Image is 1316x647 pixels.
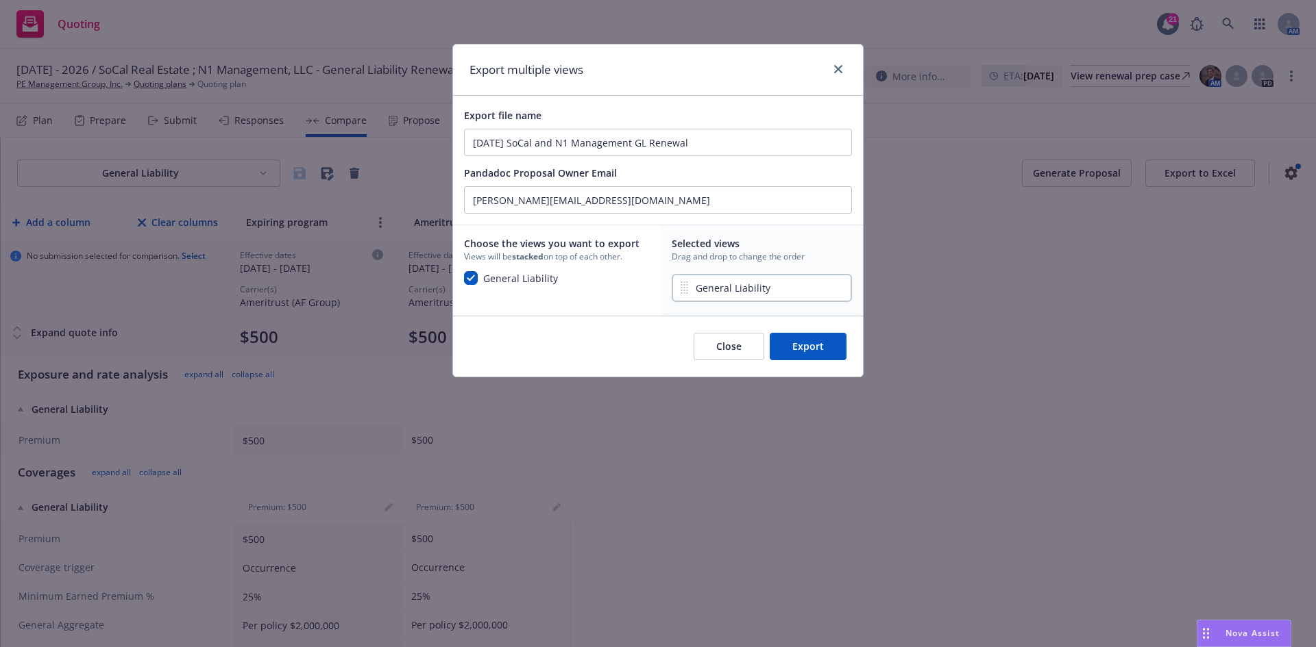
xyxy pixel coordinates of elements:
[464,271,558,288] button: General Liability
[470,61,583,79] h1: Export multiple views
[672,271,852,305] div: General Liability
[1197,620,1291,647] button: Nova Assist
[696,281,770,295] span: General Liability
[694,333,764,360] button: Close
[512,251,544,262] strong: stacked
[465,129,851,155] input: Enter file name, if empty default file name will be used
[1226,627,1280,639] span: Nova Assist
[672,236,852,251] span: Selected views
[464,251,644,262] span: Views will be on top of each other.
[830,61,846,77] a: close
[464,166,617,179] span: Pandadoc Proposal Owner Email
[464,109,541,122] span: Export file name
[483,271,558,288] span: General Liability
[770,333,846,360] button: Export
[672,251,852,262] span: Drag and drop to change the order
[464,236,644,251] span: Choose the views you want to export
[1197,620,1215,646] div: Drag to move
